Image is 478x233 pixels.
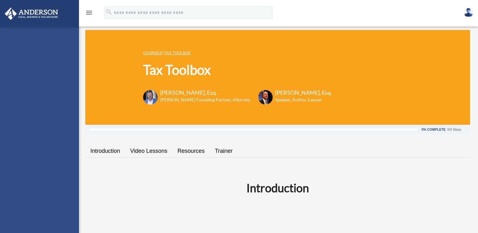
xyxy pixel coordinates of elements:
a: Resources [172,142,210,160]
a: menu [85,11,93,16]
a: Tax Toolbox [164,51,191,55]
img: Scott-Estill-Headshot.png [258,90,273,105]
i: menu [85,9,93,16]
h6: [PERSON_NAME] Founding Partner, Attorney [160,97,250,103]
div: 0/0 Steps [447,128,461,131]
h1: Tax Toolbox [143,61,332,79]
h3: [PERSON_NAME], Esq. [160,89,250,97]
img: User Pic [464,8,473,17]
img: Toby-circle-head.png [143,90,158,105]
div: 0% Complete [421,128,445,131]
a: COURSES [143,51,162,55]
p: > [143,49,332,57]
h3: [PERSON_NAME], Esq. [275,89,332,97]
a: Trainer [210,142,238,160]
a: Introduction [85,142,125,160]
h2: Introduction [89,180,466,196]
img: Anderson Advisors Platinum Portal [3,8,60,20]
a: Video Lessons [125,142,172,160]
h6: Speaker, Author, Lawyer [275,97,324,103]
i: search [106,9,112,15]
